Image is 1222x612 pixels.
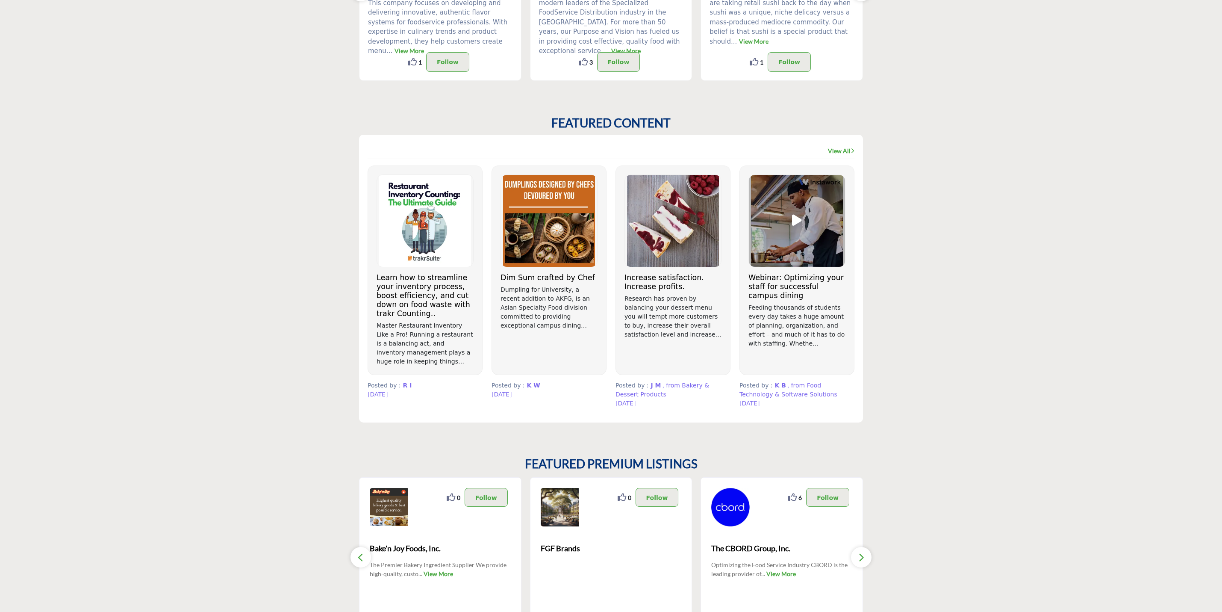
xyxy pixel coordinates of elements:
span: [DATE] [739,400,760,407]
p: Follow [437,57,459,67]
p: Feeding thousands of students every day takes a huge amount of planning, organization, and effort... [748,303,845,348]
p: Follow [608,57,630,67]
a: View More [739,38,769,45]
p: Posted by : [739,381,854,399]
h3: Webinar: Optimizing your staff for successful campus dining [748,273,845,300]
span: 1 [418,58,422,67]
a: The CBORD Group, Inc. [711,537,852,560]
span: J [651,382,653,389]
h2: FEATURED PREMIUM LISTINGS [525,457,698,471]
h2: FEATURED CONTENT [551,116,671,130]
span: R [403,382,407,389]
span: 0 [457,493,460,502]
span: 3 [589,58,593,67]
span: I [409,382,412,389]
span: ... [603,47,609,55]
span: K [774,382,779,389]
span: ... [731,38,737,45]
button: Follow [426,52,469,72]
img: FGF Brands [541,488,579,526]
a: View More [766,570,796,577]
span: ... [761,570,765,577]
span: 6 [798,493,802,502]
img: Logo of Dumpling for U, click to view details [501,175,597,267]
img: Logo of Sweet Street Desserts, click to view details [625,175,721,267]
p: Follow [475,493,497,502]
button: Follow [636,488,679,507]
h3: Increase satisfaction. Increase profits. [624,273,721,291]
button: Follow [465,488,508,507]
span: [DATE] [368,391,388,398]
a: Bake'n Joy Foods, Inc. [370,537,511,560]
p: Master Restaurant Inventory Like a Pro! Running a restaurant is a balancing act, and inventory ma... [377,321,474,366]
img: Logo of trakrSuite, click to view details [377,175,473,267]
span: 0 [628,493,631,502]
a: FGF Brands [541,537,682,560]
span: B [781,382,786,389]
a: View More [395,47,424,54]
a: View More [611,47,641,54]
p: The Premier Bakery Ingredient Supplier We provide high-quality, custo [370,560,511,577]
span: , from Food Technology & Software Solutions [739,382,837,398]
span: W [533,382,540,389]
p: Posted by : [615,381,730,399]
span: Bake'n Joy Foods, Inc. [370,543,511,554]
span: The CBORD Group, Inc. [711,543,852,554]
a: View All [828,147,854,155]
p: Posted by : [492,381,607,390]
span: ... [386,47,392,55]
span: [DATE] [492,391,512,398]
p: Follow [817,493,839,502]
button: Follow [806,488,849,507]
p: Dumpling for University, a recent addition to AKFG, is an Asian Specialty Food division committed... [501,285,598,330]
span: K [527,382,531,389]
h3: Dim Sum crafted by Chef [501,273,598,282]
button: Follow [768,52,811,72]
img: The CBORD Group, Inc. [711,488,750,526]
span: , from Bakery & Dessert Products [615,382,709,398]
span: FGF Brands [541,543,682,554]
p: Posted by : [368,381,483,390]
button: Follow [597,52,640,72]
p: Optimizing the Food Service Industry CBORD is the leading provider of [711,560,852,577]
img: Bake'n Joy Foods, Inc. [370,488,408,526]
span: M [655,382,661,389]
span: [DATE] [615,400,636,407]
a: View More [424,570,453,577]
p: Research has proven by balancing your dessert menu you will tempt more customers to buy, increase... [624,294,721,339]
h3: Learn how to streamline your inventory process, boost efficiency, and cut down on food waste with... [377,273,474,318]
p: Follow [778,57,800,67]
span: 1 [760,58,763,67]
p: Follow [646,493,668,502]
span: ... [418,570,422,577]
